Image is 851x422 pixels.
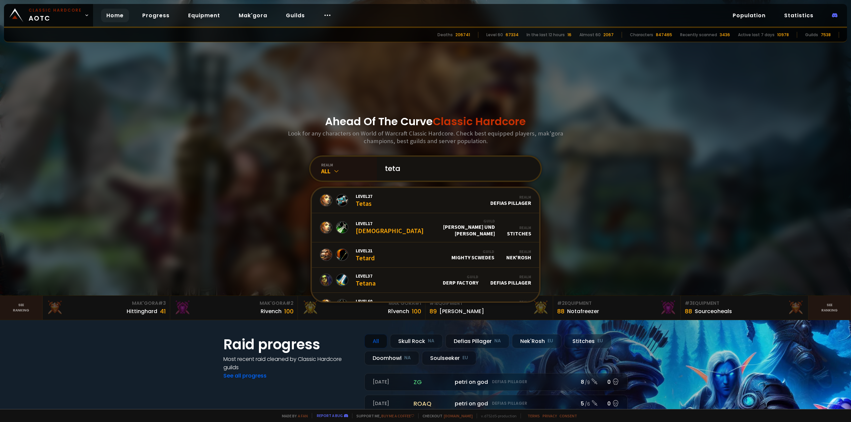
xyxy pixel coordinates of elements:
[490,195,531,206] div: Defias Pillager
[356,220,424,235] div: [DEMOGRAPHIC_DATA]
[312,293,539,318] a: Level60TetaneRealmStitches
[412,307,421,316] div: 100
[429,307,437,316] div: 89
[321,167,377,175] div: All
[507,299,531,311] div: Stitches
[656,32,672,38] div: 847465
[356,248,375,262] div: Tetard
[321,162,377,167] div: realm
[727,9,771,22] a: Population
[527,32,565,38] div: In the last 12 hours
[490,274,531,286] div: Defias Pillager
[547,338,553,344] small: EU
[29,7,82,13] small: Classic Hardcore
[451,249,494,261] div: Mighty Scwedes
[564,334,611,348] div: Stitches
[557,307,564,316] div: 88
[364,334,387,348] div: All
[312,268,539,293] a: Level37TetanaGuildDerp FactoryRealmDefias Pillager
[455,32,470,38] div: 206741
[364,351,419,365] div: Doomhowl
[223,355,356,372] h4: Most recent raid cleaned by Classic Hardcore guilds
[325,114,526,129] h1: Ahead Of The Curve
[443,274,478,286] div: Derp Factory
[506,249,531,254] div: Realm
[490,274,531,279] div: Realm
[223,372,267,380] a: See all progress
[101,9,129,22] a: Home
[559,413,577,418] a: Consent
[557,300,676,307] div: Equipment
[567,32,571,38] div: 16
[437,32,453,38] div: Deaths
[261,307,282,315] div: Rivench
[302,300,421,307] div: Mak'Gora
[286,300,294,306] span: # 2
[462,355,468,361] small: EU
[451,249,494,254] div: Guild
[506,249,531,261] div: Nek'Rosh
[779,9,819,22] a: Statistics
[356,298,376,312] div: Tetane
[352,413,414,418] span: Support me,
[486,32,503,38] div: Level 60
[424,218,495,237] div: [PERSON_NAME] und [PERSON_NAME]
[557,300,565,306] span: # 2
[298,413,308,418] a: a fan
[424,218,495,223] div: Guild
[720,32,730,38] div: 3436
[356,298,376,304] span: Level 60
[404,355,411,361] small: NA
[528,413,540,418] a: Terms
[422,351,476,365] div: Soulseeker
[477,413,517,418] span: v. d752d5 - production
[356,248,375,254] span: Level 21
[356,220,424,226] span: Level 17
[444,413,473,418] a: [DOMAIN_NAME]
[364,395,628,412] a: [DATE]roaqpetri on godDefias Pillager5 /60
[317,413,343,418] a: Report a bug
[137,9,175,22] a: Progress
[507,225,531,230] div: Realm
[428,338,434,344] small: NA
[433,114,526,129] span: Classic Hardcore
[429,300,436,306] span: # 1
[390,334,443,348] div: Skull Rock
[630,32,653,38] div: Characters
[821,32,831,38] div: 7538
[738,32,775,38] div: Active last 7 days
[356,193,372,208] div: Tetas
[415,300,421,306] span: # 1
[364,373,628,391] a: [DATE]zgpetri on godDefias Pillager8 /90
[312,188,539,213] a: Level27TetasRealmDefias Pillager
[183,9,225,22] a: Equipment
[4,4,93,27] a: Classic HardcoreAOTC
[312,213,539,242] a: Level17[DEMOGRAPHIC_DATA]Guild[PERSON_NAME] und [PERSON_NAME]RealmStitches
[685,300,692,306] span: # 3
[312,242,539,268] a: Level21TetardGuildMighty ScwedesRealmNek'Rosh
[429,300,549,307] div: Equipment
[127,307,157,315] div: Hittinghard
[681,296,808,320] a: #3Equipment88Sourceoheals
[439,307,484,315] div: [PERSON_NAME]
[233,9,273,22] a: Mak'gora
[543,413,557,418] a: Privacy
[603,32,614,38] div: 2067
[445,334,509,348] div: Defias Pillager
[512,334,561,348] div: Nek'Rosh
[597,338,603,344] small: EU
[685,307,692,316] div: 88
[808,296,851,320] a: Seeranking
[43,296,170,320] a: Mak'Gora#3Hittinghard41
[443,274,478,279] div: Guild
[680,32,717,38] div: Recently scanned
[567,307,599,315] div: Notafreezer
[278,413,308,418] span: Made by
[490,195,531,200] div: Realm
[507,225,531,237] div: Stitches
[356,273,376,279] span: Level 37
[356,193,372,199] span: Level 27
[425,296,553,320] a: #1Equipment89[PERSON_NAME]
[285,129,566,145] h3: Look for any characters on World of Warcraft Classic Hardcore. Check best equipped players, mak'g...
[356,273,376,287] div: Tetana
